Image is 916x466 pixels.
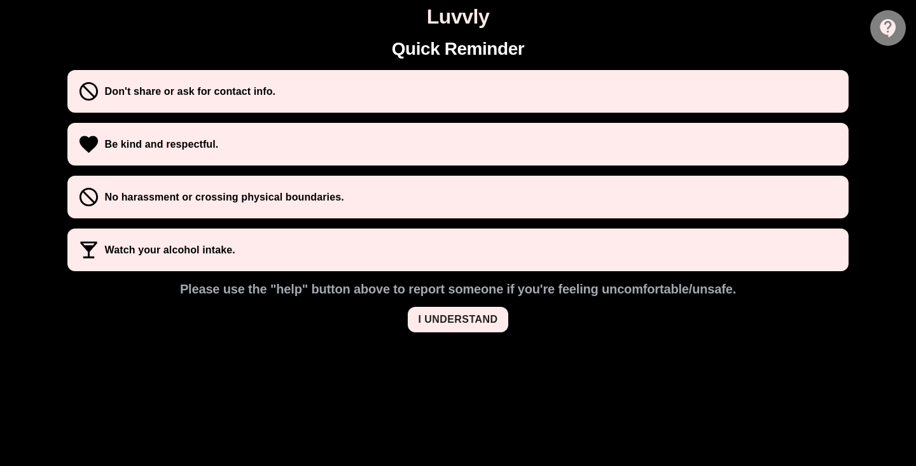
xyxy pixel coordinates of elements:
[180,281,736,297] h2: Please use the "help" button above to report someone if you're feeling uncomfortable/unsafe.
[408,307,508,332] button: I UNDERSTAND
[105,85,276,98] h4: Don't share or ask for contact info.
[105,191,344,204] h4: No harassment or crossing physical boundaries.
[870,10,906,46] button: help
[5,5,911,29] h1: Luvvly
[105,138,219,151] h4: Be kind and respectful.
[105,244,235,257] h4: Watch your alcohol intake.
[392,39,525,60] h1: Quick Reminder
